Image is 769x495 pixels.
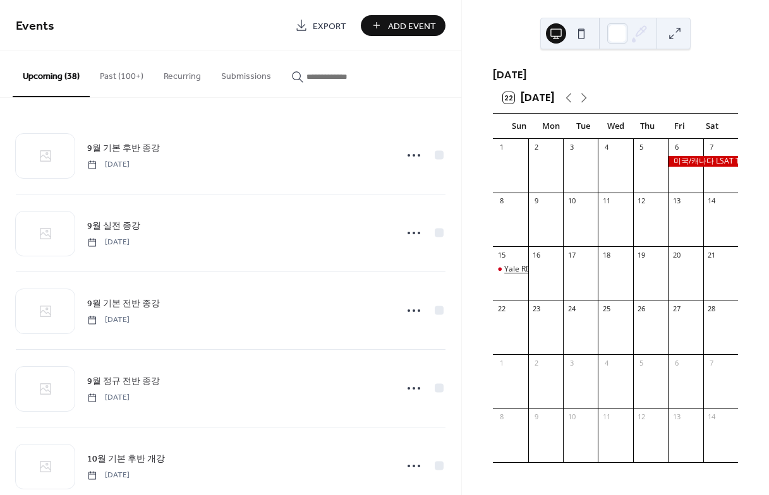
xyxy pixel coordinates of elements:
div: 1 [497,358,506,367]
div: Sat [696,114,728,139]
a: 10월 기본 후반 개강 [87,451,165,466]
div: Sun [503,114,535,139]
span: [DATE] [87,470,130,481]
div: 21 [707,250,717,259]
div: 25 [602,304,611,314]
div: 2 [532,358,542,367]
div: 8 [497,196,506,206]
div: Wed [600,114,632,139]
div: Yale RD마감 [493,264,528,275]
span: [DATE] [87,159,130,170]
div: Tue [567,114,600,139]
div: Fri [663,114,696,139]
div: 14 [707,196,717,206]
div: 19 [637,250,646,259]
div: 11 [602,412,611,421]
span: Events [16,14,54,39]
button: 22[DATE] [499,89,559,107]
span: Add Event [388,20,436,33]
div: 22 [497,304,506,314]
div: 7 [707,143,717,152]
div: 16 [532,250,542,259]
span: 9월 기본 전반 종강 [87,297,160,311]
div: 2 [532,143,542,152]
div: 27 [672,304,681,314]
div: 26 [637,304,646,314]
div: 4 [602,358,611,367]
div: 23 [532,304,542,314]
div: 9 [532,196,542,206]
div: 13 [672,412,681,421]
div: 9 [532,412,542,421]
div: 28 [707,304,717,314]
span: 9월 정규 전반 종강 [87,375,160,388]
div: Thu [632,114,664,139]
span: 9월 실전 종강 [87,220,140,233]
div: 18 [602,250,611,259]
div: 미국/캐나다 LSAT TEST [668,156,738,167]
a: 9월 기본 전반 종강 [87,296,160,311]
a: 9월 기본 후반 종강 [87,141,160,155]
div: Mon [535,114,567,139]
div: 1 [497,143,506,152]
div: 10 [567,196,576,206]
span: [DATE] [87,314,130,326]
div: 5 [637,143,646,152]
button: Add Event [361,15,445,36]
div: 8 [497,412,506,421]
a: 9월 정규 전반 종강 [87,374,160,388]
div: 14 [707,412,717,421]
button: Recurring [154,51,211,96]
div: Yale RD마감 [504,264,547,275]
div: 24 [567,304,576,314]
div: 3 [567,358,576,367]
div: 12 [637,196,646,206]
div: 13 [672,196,681,206]
span: [DATE] [87,237,130,248]
span: 9월 기본 후반 종강 [87,142,160,155]
span: 10월 기본 후반 개강 [87,453,165,466]
div: 6 [672,358,681,367]
div: 12 [637,412,646,421]
div: 11 [602,196,611,206]
div: 17 [567,250,576,259]
a: 9월 실전 종강 [87,218,140,233]
div: 4 [602,143,611,152]
div: 7 [707,358,717,367]
div: 15 [497,250,506,259]
div: 3 [567,143,576,152]
button: Upcoming (38) [13,51,90,97]
button: Past (100+) [90,51,154,96]
a: Export [286,15,356,36]
span: [DATE] [87,392,130,403]
span: Export [313,20,346,33]
div: 5 [637,358,646,367]
div: [DATE] [493,68,738,83]
button: Submissions [211,51,281,96]
div: 6 [672,143,681,152]
div: 10 [567,412,576,421]
div: 20 [672,250,681,259]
